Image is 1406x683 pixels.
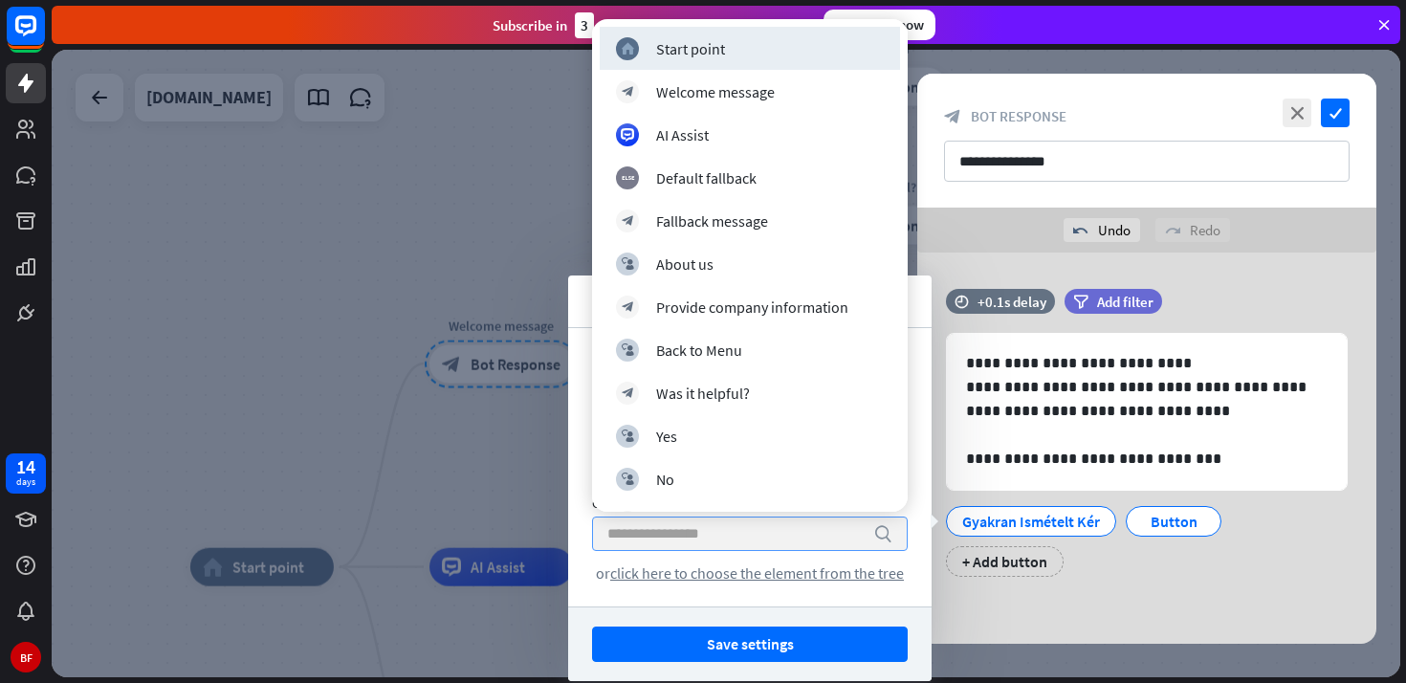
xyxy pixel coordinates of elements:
[656,341,742,360] div: Back to Menu
[946,546,1064,577] div: + Add button
[1073,223,1088,238] i: undo
[1155,218,1230,242] div: Redo
[622,343,634,356] i: block_user_input
[656,297,848,317] div: Provide company information
[962,507,1100,536] div: Gyakran Ismételt Kér
[6,453,46,494] a: 14 days
[955,295,969,308] i: time
[622,386,634,399] i: block_bot_response
[1142,507,1205,536] div: Button
[656,82,775,101] div: Welcome message
[873,524,892,543] i: search
[575,12,594,38] div: 3
[16,475,35,489] div: days
[978,293,1046,311] div: +0.1s delay
[656,125,709,144] div: AI Assist
[610,563,904,583] span: click here to choose the element from the tree
[622,300,634,313] i: block_bot_response
[622,473,634,485] i: block_user_input
[971,107,1066,125] span: Bot Response
[656,211,768,231] div: Fallback message
[656,168,757,187] div: Default fallback
[16,458,35,475] div: 14
[622,171,634,184] i: block_fallback
[1073,295,1088,309] i: filter
[656,254,714,274] div: About us
[592,495,908,512] div: Go to
[1321,99,1350,127] i: check
[11,642,41,672] div: BF
[592,627,908,662] button: Save settings
[1064,218,1140,242] div: Undo
[1283,99,1311,127] i: close
[15,8,73,65] button: Open LiveChat chat widget
[944,108,961,125] i: block_bot_response
[622,430,634,442] i: block_user_input
[1165,223,1180,238] i: redo
[592,563,908,583] div: or
[493,12,808,38] div: Subscribe in days to get your first month for $1
[622,214,634,227] i: block_bot_response
[622,42,634,55] i: home_2
[656,470,674,489] div: No
[622,257,634,270] i: block_user_input
[824,10,935,40] div: Subscribe now
[1097,293,1153,311] span: Add filter
[656,384,750,403] div: Was it helpful?
[622,85,634,98] i: block_bot_response
[656,427,677,446] div: Yes
[656,39,725,58] div: Start point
